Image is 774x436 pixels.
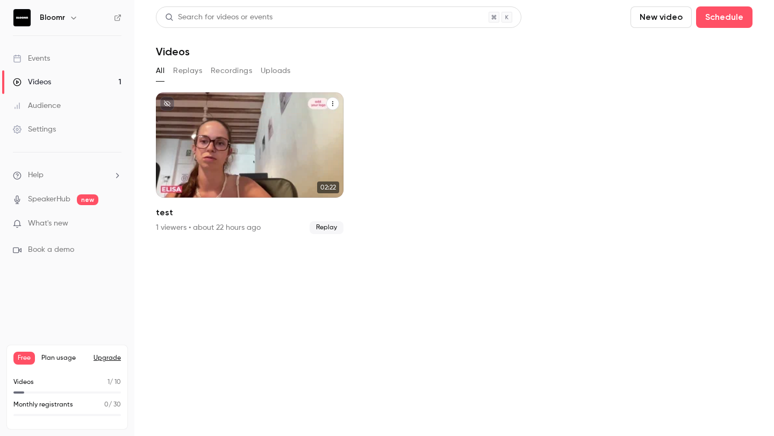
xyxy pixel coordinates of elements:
button: unpublished [160,97,174,111]
span: Plan usage [41,354,87,362]
button: Replays [173,62,202,79]
span: new [77,194,98,205]
span: Book a demo [28,244,74,256]
h2: test [156,206,343,219]
p: Monthly registrants [13,400,73,410]
div: Events [13,53,50,64]
button: Uploads [261,62,291,79]
ul: Videos [156,92,752,234]
p: Videos [13,377,34,387]
p: / 30 [104,400,121,410]
a: 02:22test1 viewers • about 22 hours agoReplay [156,92,343,234]
button: Recordings [211,62,252,79]
div: Search for videos or events [165,12,273,23]
h1: Videos [156,45,190,58]
button: Schedule [696,6,752,28]
h6: Bloomr [40,12,65,23]
button: All [156,62,164,79]
li: help-dropdown-opener [13,170,121,181]
span: What's new [28,218,68,229]
div: Audience [13,100,61,111]
span: Replay [310,221,343,234]
span: Free [13,352,35,365]
button: New video [630,6,692,28]
span: 02:22 [317,181,339,193]
div: Settings [13,124,56,135]
span: 1 [107,379,110,386]
p: / 10 [107,377,121,387]
section: Videos [156,6,752,430]
img: Bloomr [13,9,31,26]
div: Videos [13,77,51,88]
li: test [156,92,343,234]
span: Help [28,170,44,181]
span: 0 [104,402,109,408]
div: 1 viewers • about 22 hours ago [156,222,261,233]
iframe: Noticeable Trigger [109,219,121,229]
button: Upgrade [94,354,121,362]
a: SpeakerHub [28,194,70,205]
